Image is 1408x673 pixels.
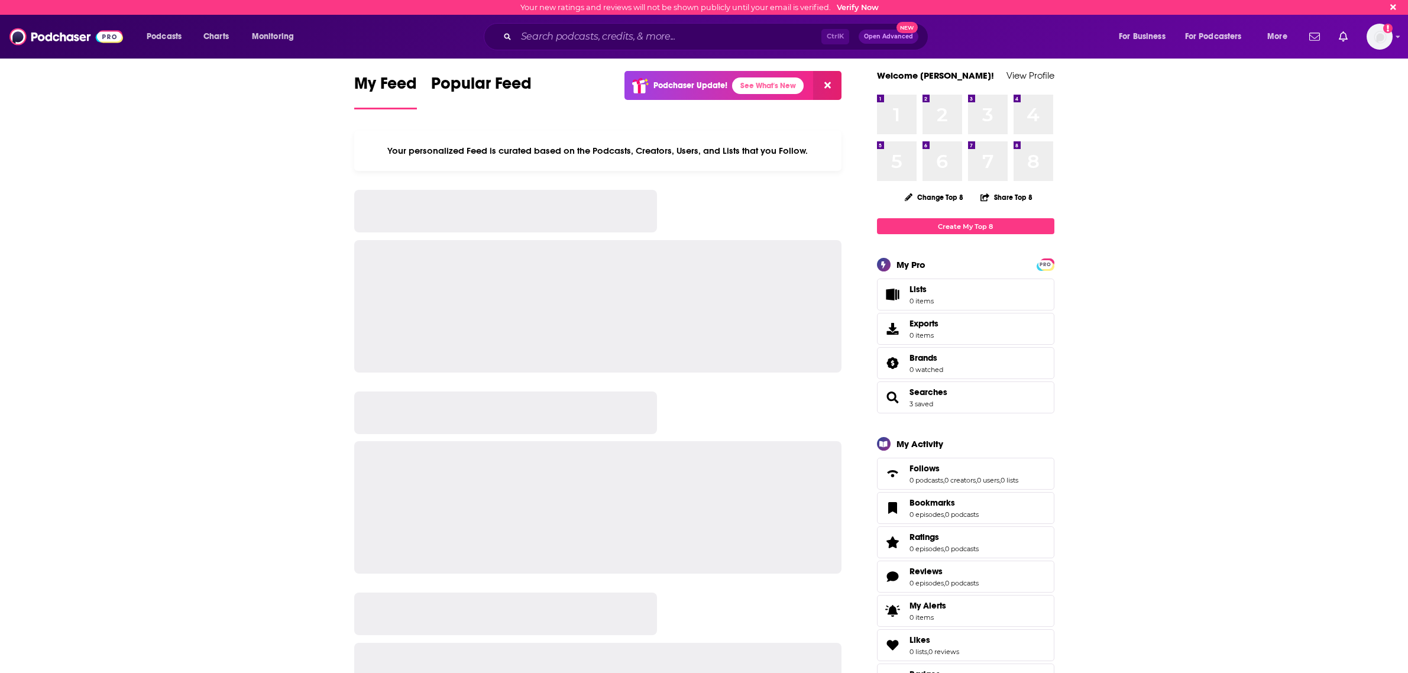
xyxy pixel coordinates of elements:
span: Reviews [877,561,1054,593]
span: , [999,476,1001,484]
button: open menu [1259,27,1302,46]
div: Your new ratings and reviews will not be shown publicly until your email is verified. [520,3,879,12]
a: 0 episodes [909,579,944,587]
span: Exports [881,321,905,337]
a: 0 creators [944,476,976,484]
a: Exports [877,313,1054,345]
span: Brands [877,347,1054,379]
span: Reviews [909,566,943,577]
a: 0 episodes [909,510,944,519]
a: 0 users [977,476,999,484]
button: open menu [244,27,309,46]
button: Open AdvancedNew [859,30,918,44]
span: 0 items [909,331,938,339]
a: Likes [909,635,959,645]
div: Search podcasts, credits, & more... [495,23,940,50]
a: Brands [909,352,943,363]
span: Ctrl K [821,29,849,44]
span: PRO [1038,260,1053,269]
a: 0 watched [909,365,943,374]
span: Bookmarks [909,497,955,508]
a: Show notifications dropdown [1305,27,1325,47]
a: Searches [881,389,905,406]
a: Follows [909,463,1018,474]
a: Verify Now [837,3,879,12]
a: Reviews [909,566,979,577]
span: Logged in as MelissaPS [1367,24,1393,50]
span: 0 items [909,613,946,622]
a: Ratings [909,532,979,542]
a: Searches [909,387,947,397]
button: open menu [1111,27,1180,46]
span: Exports [909,318,938,329]
a: View Profile [1006,70,1054,81]
a: Follows [881,465,905,482]
a: 0 episodes [909,545,944,553]
span: Likes [877,629,1054,661]
span: , [944,510,945,519]
span: Ratings [877,526,1054,558]
a: Reviews [881,568,905,585]
svg: Email not verified [1383,24,1393,33]
span: Searches [877,381,1054,413]
img: User Profile [1367,24,1393,50]
span: Lists [881,286,905,303]
button: Show profile menu [1367,24,1393,50]
p: Podchaser Update! [653,80,727,90]
a: 3 saved [909,400,933,408]
span: Lists [909,284,927,295]
span: Monitoring [252,28,294,45]
span: For Podcasters [1185,28,1242,45]
a: Popular Feed [431,73,532,109]
span: For Business [1119,28,1166,45]
span: Likes [909,635,930,645]
span: Ratings [909,532,939,542]
a: 0 reviews [928,648,959,656]
span: , [927,648,928,656]
button: Share Top 8 [980,186,1033,209]
span: Bookmarks [877,492,1054,524]
a: 0 podcasts [945,510,979,519]
span: Follows [877,458,1054,490]
button: open menu [138,27,197,46]
div: Your personalized Feed is curated based on the Podcasts, Creators, Users, and Lists that you Follow. [354,131,842,171]
span: Popular Feed [431,73,532,101]
span: , [943,476,944,484]
a: Show notifications dropdown [1334,27,1352,47]
div: My Pro [896,259,925,270]
img: Podchaser - Follow, Share and Rate Podcasts [9,25,123,48]
a: 0 podcasts [909,476,943,484]
span: Follows [909,463,940,474]
a: 0 lists [909,648,927,656]
span: , [944,545,945,553]
a: Welcome [PERSON_NAME]! [877,70,994,81]
button: Change Top 8 [898,190,971,205]
button: open menu [1177,27,1259,46]
span: More [1267,28,1287,45]
span: Brands [909,352,937,363]
span: Charts [203,28,229,45]
span: My Alerts [909,600,946,611]
a: See What's New [732,77,804,94]
a: My Alerts [877,595,1054,627]
input: Search podcasts, credits, & more... [516,27,821,46]
a: Likes [881,637,905,653]
span: 0 items [909,297,934,305]
span: , [976,476,977,484]
span: Open Advanced [864,34,913,40]
a: Charts [196,27,236,46]
span: My Alerts [881,603,905,619]
a: Create My Top 8 [877,218,1054,234]
a: 0 podcasts [945,579,979,587]
a: 0 podcasts [945,545,979,553]
span: New [896,22,918,33]
a: Brands [881,355,905,371]
span: Podcasts [147,28,182,45]
a: Lists [877,279,1054,310]
span: My Feed [354,73,417,101]
span: Lists [909,284,934,295]
a: PRO [1038,260,1053,268]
